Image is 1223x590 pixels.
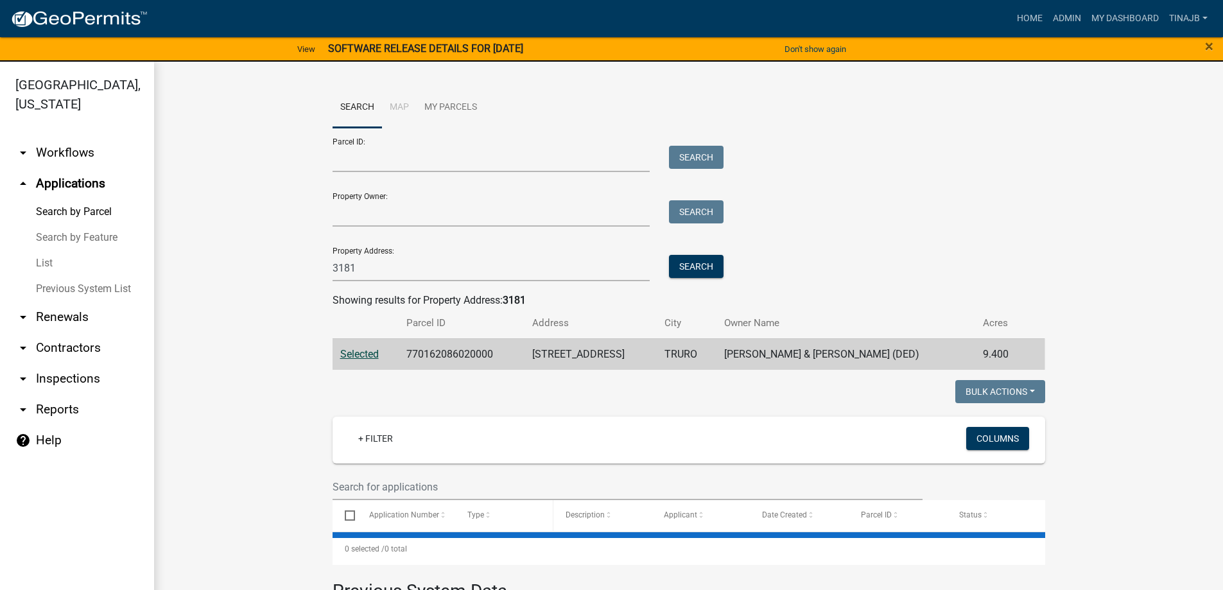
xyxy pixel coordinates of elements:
td: TRURO [657,338,716,370]
th: City [657,308,716,338]
button: Search [669,146,724,169]
i: arrow_drop_down [15,371,31,386]
th: Parcel ID [399,308,525,338]
a: + Filter [348,427,403,450]
a: My Parcels [417,87,485,128]
button: Close [1205,39,1213,54]
th: Address [525,308,657,338]
div: Showing results for Property Address: [333,293,1045,308]
i: arrow_drop_down [15,340,31,356]
span: Date Created [762,510,807,519]
span: Description [566,510,605,519]
td: 9.400 [975,338,1026,370]
span: Status [959,510,982,519]
button: Search [669,255,724,278]
div: 0 total [333,533,1045,565]
th: Owner Name [716,308,976,338]
button: Don't show again [779,39,851,60]
span: Applicant [664,510,697,519]
th: Acres [975,308,1026,338]
button: Columns [966,427,1029,450]
input: Search for applications [333,474,923,500]
span: Parcel ID [861,510,892,519]
td: [PERSON_NAME] & [PERSON_NAME] (DED) [716,338,976,370]
strong: SOFTWARE RELEASE DETAILS FOR [DATE] [328,42,523,55]
span: 0 selected / [345,544,385,553]
i: arrow_drop_down [15,309,31,325]
i: arrow_drop_down [15,402,31,417]
i: arrow_drop_up [15,176,31,191]
datatable-header-cell: Select [333,500,357,531]
a: View [292,39,320,60]
td: 770162086020000 [399,338,525,370]
a: Search [333,87,382,128]
a: Selected [340,348,379,360]
button: Search [669,200,724,223]
td: [STREET_ADDRESS] [525,338,657,370]
datatable-header-cell: Application Number [357,500,455,531]
span: Application Number [369,510,439,519]
datatable-header-cell: Description [553,500,652,531]
strong: 3181 [503,294,526,306]
a: My Dashboard [1086,6,1164,31]
datatable-header-cell: Status [946,500,1045,531]
datatable-header-cell: Parcel ID [848,500,946,531]
datatable-header-cell: Date Created [750,500,848,531]
a: Tinajb [1164,6,1213,31]
i: help [15,433,31,448]
span: Type [467,510,484,519]
a: Home [1012,6,1048,31]
datatable-header-cell: Applicant [652,500,750,531]
button: Bulk Actions [955,380,1045,403]
datatable-header-cell: Type [455,500,553,531]
i: arrow_drop_down [15,145,31,161]
span: × [1205,37,1213,55]
a: Admin [1048,6,1086,31]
